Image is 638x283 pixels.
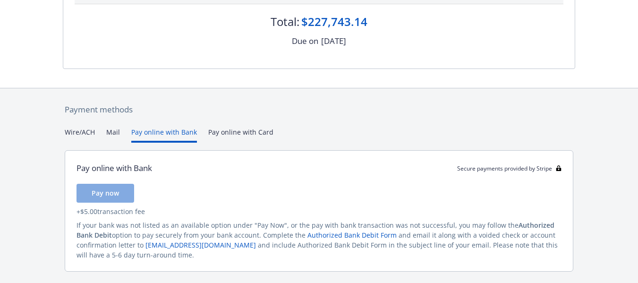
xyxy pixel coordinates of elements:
div: $227,743.14 [301,14,367,30]
div: Due on [292,35,318,47]
button: Pay now [77,184,134,203]
a: Authorized Bank Debit Form [307,231,397,240]
button: Pay online with Card [208,127,273,143]
button: Mail [106,127,120,143]
div: + $5.00 transaction fee [77,206,561,216]
div: Total: [271,14,299,30]
div: [DATE] [321,35,346,47]
button: Pay online with Bank [131,127,197,143]
span: Authorized Bank Debit [77,221,554,240]
span: Pay now [92,189,119,197]
div: Payment methods [65,103,573,116]
button: Wire/ACH [65,127,95,143]
div: If your bank was not listed as an available option under "Pay Now", or the pay with bank transact... [77,220,561,260]
a: [EMAIL_ADDRESS][DOMAIN_NAME] [145,240,256,249]
div: Pay online with Bank [77,162,152,174]
div: Secure payments provided by Stripe [457,164,561,172]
